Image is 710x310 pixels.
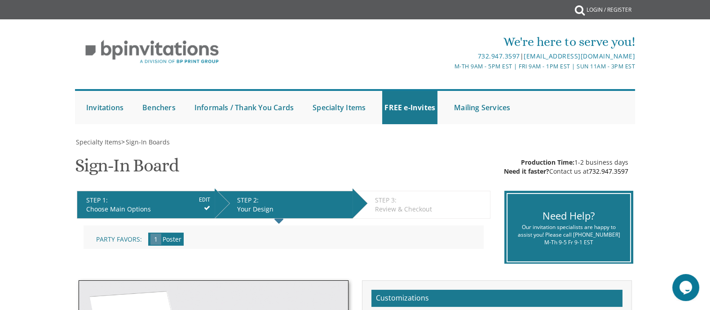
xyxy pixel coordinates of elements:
[86,205,210,214] div: Choose Main Options
[76,138,121,146] span: Specialty Items
[140,91,178,124] a: Benchers
[514,223,623,246] div: Our invitation specialists are happy to assist you! Please call [PHONE_NUMBER] M-Th 9-5 Fr 9-1 EST
[382,91,437,124] a: FREE e-Invites
[672,274,701,301] iframe: chat widget
[262,62,635,71] div: M-Th 9am - 5pm EST | Fri 9am - 1pm EST | Sun 11am - 3pm EST
[75,138,121,146] a: Specialty Items
[125,138,170,146] a: Sign-In Boards
[75,33,229,71] img: BP Invitation Loft
[310,91,368,124] a: Specialty Items
[237,196,348,205] div: STEP 2:
[375,205,485,214] div: Review & Checkout
[514,209,623,223] div: Need Help?
[504,167,549,175] span: Need it faster?
[237,205,348,214] div: Your Design
[375,196,485,205] div: STEP 3:
[96,235,142,243] span: Party Favors:
[150,234,161,245] span: 1
[589,167,628,175] a: 732.947.3597
[86,196,210,205] div: STEP 1:
[524,52,635,60] a: [EMAIL_ADDRESS][DOMAIN_NAME]
[199,196,210,204] input: EDIT
[452,91,512,124] a: Mailing Services
[371,290,622,307] h2: Customizations
[121,138,170,146] span: >
[192,91,296,124] a: Informals / Thank You Cards
[163,235,181,243] span: Poster
[477,52,520,60] a: 732.947.3597
[521,158,574,166] span: Production Time:
[84,91,126,124] a: Invitations
[262,33,635,51] div: We're here to serve you!
[262,51,635,62] div: |
[75,156,178,182] h1: Sign-In Board
[504,158,628,176] div: 1-2 business days Contact us at
[126,138,170,146] span: Sign-In Boards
